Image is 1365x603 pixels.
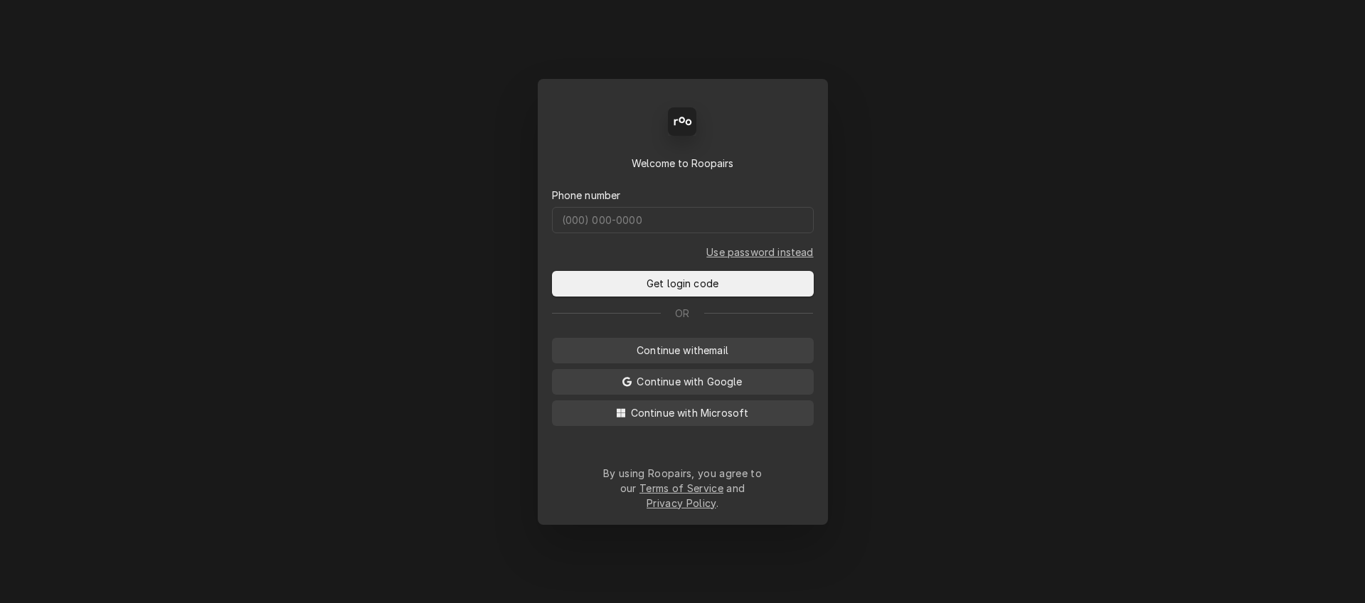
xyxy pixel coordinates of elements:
button: Continue with Google [552,369,814,395]
div: Or [552,306,814,321]
input: (000) 000-0000 [552,207,814,233]
span: Get login code [644,276,721,291]
button: Continue with Microsoft [552,400,814,426]
button: Continue withemail [552,338,814,363]
a: Privacy Policy [647,497,716,509]
div: By using Roopairs, you agree to our and . [603,466,763,511]
span: Continue with Microsoft [628,405,752,420]
button: Get login code [552,271,814,297]
span: Continue with Google [634,374,745,389]
a: Terms of Service [639,482,723,494]
span: Continue with email [634,343,731,358]
div: Welcome to Roopairs [552,156,814,171]
a: Go to Phone and password form [706,245,813,260]
label: Phone number [552,188,621,203]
